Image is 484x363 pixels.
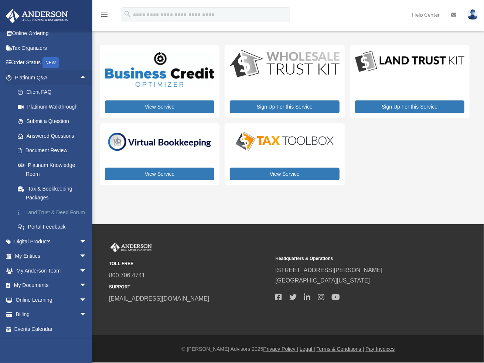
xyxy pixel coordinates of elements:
[92,345,484,354] div: © [PERSON_NAME] Advisors 2025
[5,70,98,85] a: Platinum Q&Aarrow_drop_up
[10,85,98,100] a: Client FAQ
[3,9,70,23] img: Anderson Advisors Platinum Portal
[79,307,94,322] span: arrow_drop_down
[109,243,153,252] img: Anderson Advisors Platinum Portal
[5,26,98,41] a: Online Ordering
[10,143,98,158] a: Document Review
[109,272,145,278] a: 800.706.4741
[79,278,94,293] span: arrow_drop_down
[79,234,94,249] span: arrow_drop_down
[5,55,98,71] a: Order StatusNEW
[355,100,464,113] a: Sign Up For this Service
[10,205,98,220] a: Land Trust & Deed Forum
[100,13,109,19] a: menu
[105,168,214,180] a: View Service
[276,267,383,273] a: [STREET_ADDRESS][PERSON_NAME]
[10,129,98,143] a: Answered Questions
[79,249,94,264] span: arrow_drop_down
[5,234,94,249] a: Digital Productsarrow_drop_down
[317,346,364,352] a: Terms & Conditions |
[42,57,59,68] div: NEW
[365,346,395,352] a: Pay Invoices
[276,255,437,263] small: Headquarters & Operations
[467,9,478,20] img: User Pic
[5,307,98,322] a: Billingarrow_drop_down
[79,263,94,278] span: arrow_drop_down
[230,168,339,180] a: View Service
[276,277,370,284] a: [GEOGRAPHIC_DATA][US_STATE]
[100,10,109,19] i: menu
[5,249,98,264] a: My Entitiesarrow_drop_down
[109,260,270,268] small: TOLL FREE
[123,10,132,18] i: search
[5,322,98,336] a: Events Calendar
[10,99,98,114] a: Platinum Walkthrough
[79,70,94,85] span: arrow_drop_up
[105,100,214,113] a: View Service
[5,292,98,307] a: Online Learningarrow_drop_down
[10,158,98,181] a: Platinum Knowledge Room
[109,295,209,302] a: [EMAIL_ADDRESS][DOMAIN_NAME]
[109,283,270,291] small: SUPPORT
[230,100,339,113] a: Sign Up For this Service
[5,263,98,278] a: My Anderson Teamarrow_drop_down
[230,50,339,79] img: WS-Trust-Kit-lgo-1.jpg
[5,278,98,293] a: My Documentsarrow_drop_down
[10,220,98,234] a: Portal Feedback
[10,181,98,205] a: Tax & Bookkeeping Packages
[79,292,94,308] span: arrow_drop_down
[263,346,299,352] a: Privacy Policy |
[5,41,98,55] a: Tax Organizers
[355,50,464,73] img: LandTrust_lgo-1.jpg
[10,114,98,129] a: Submit a Question
[300,346,315,352] a: Legal |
